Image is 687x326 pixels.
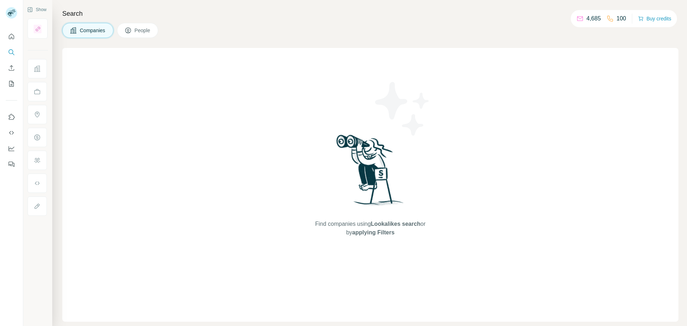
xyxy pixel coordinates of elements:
button: Enrich CSV [6,62,17,74]
button: Dashboard [6,142,17,155]
span: Companies [80,27,106,34]
button: Feedback [6,158,17,171]
p: 4,685 [586,14,601,23]
button: Quick start [6,30,17,43]
button: Show [22,4,52,15]
img: Surfe Illustration - Stars [370,77,435,141]
button: Buy credits [638,14,671,24]
p: 100 [617,14,626,23]
span: People [135,27,151,34]
span: Find companies using or by [313,220,428,237]
h4: Search [62,9,678,19]
span: applying Filters [352,229,394,235]
img: Surfe Illustration - Woman searching with binoculars [333,133,408,213]
span: Lookalikes search [371,221,420,227]
button: My lists [6,77,17,90]
button: Use Surfe on LinkedIn [6,111,17,123]
button: Search [6,46,17,59]
button: Use Surfe API [6,126,17,139]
